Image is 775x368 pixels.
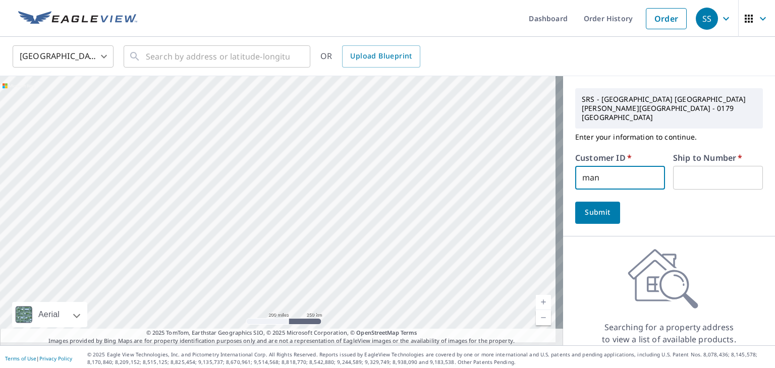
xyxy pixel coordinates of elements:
[146,329,417,337] span: © 2025 TomTom, Earthstar Geographics SIO, © 2025 Microsoft Corporation, ©
[39,355,72,362] a: Privacy Policy
[12,302,87,327] div: Aerial
[536,295,551,310] a: Current Level 5, Zoom In
[646,8,687,29] a: Order
[575,129,763,146] p: Enter your information to continue.
[696,8,718,30] div: SS
[13,42,114,71] div: [GEOGRAPHIC_DATA]
[601,321,737,345] p: Searching for a property address to view a list of available products.
[536,310,551,325] a: Current Level 5, Zoom Out
[5,355,36,362] a: Terms of Use
[578,91,760,126] p: SRS - [GEOGRAPHIC_DATA] [GEOGRAPHIC_DATA][PERSON_NAME][GEOGRAPHIC_DATA] - 0179 [GEOGRAPHIC_DATA]
[356,329,399,336] a: OpenStreetMap
[575,154,632,162] label: Customer ID
[320,45,420,68] div: OR
[18,11,137,26] img: EV Logo
[342,45,420,68] a: Upload Blueprint
[146,42,290,71] input: Search by address or latitude-longitude
[35,302,63,327] div: Aerial
[575,202,620,224] button: Submit
[5,355,72,361] p: |
[87,351,770,366] p: © 2025 Eagle View Technologies, Inc. and Pictometry International Corp. All Rights Reserved. Repo...
[350,50,412,63] span: Upload Blueprint
[673,154,742,162] label: Ship to Number
[401,329,417,336] a: Terms
[583,206,612,219] span: Submit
